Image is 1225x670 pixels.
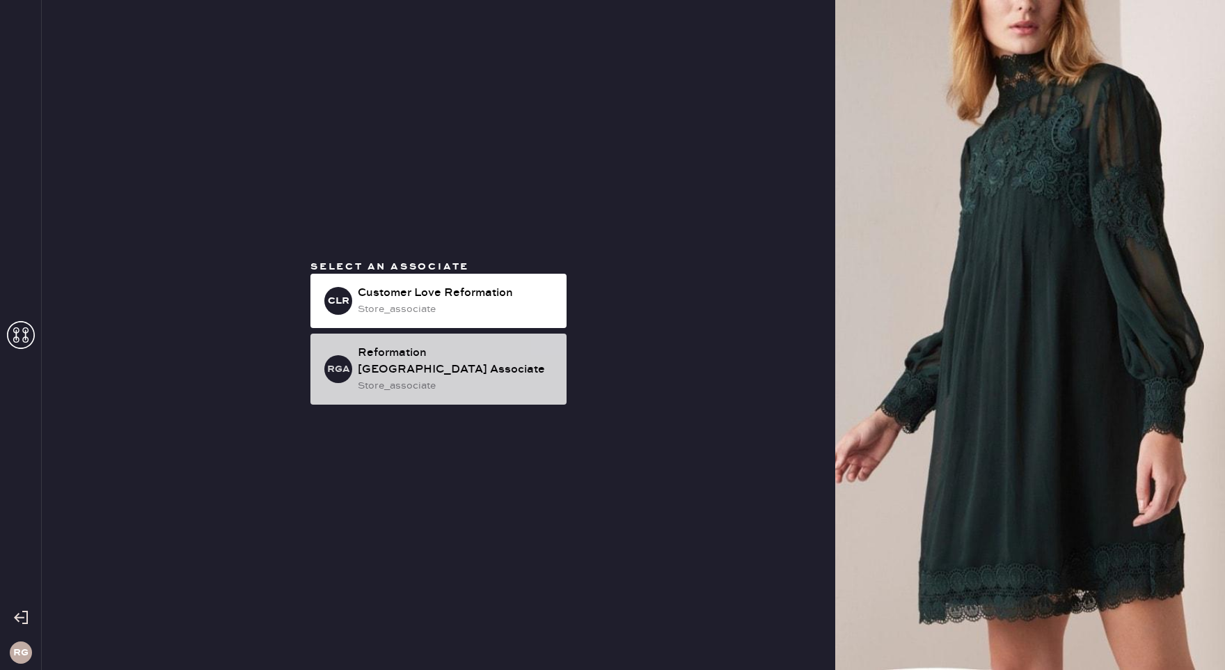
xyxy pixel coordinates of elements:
[358,302,555,317] div: store_associate
[327,364,350,374] h3: RGA
[310,260,469,273] span: Select an associate
[13,648,29,657] h3: RG
[358,345,555,378] div: Reformation [GEOGRAPHIC_DATA] Associate
[328,296,349,306] h3: CLR
[1159,607,1219,667] iframe: Front Chat
[358,285,555,302] div: Customer Love Reformation
[358,378,555,394] div: store_associate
